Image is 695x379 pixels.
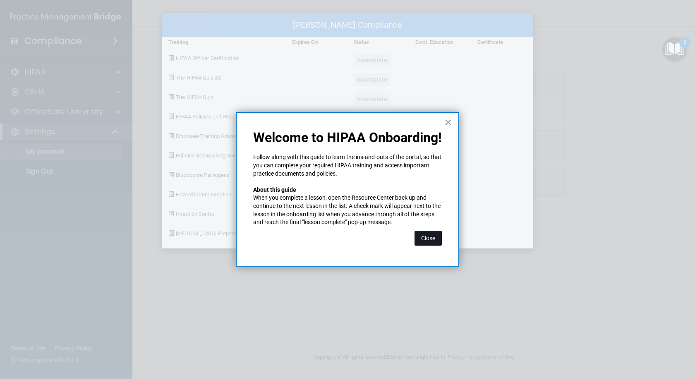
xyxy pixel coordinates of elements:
p: Welcome to HIPAA Onboarding! [253,130,442,145]
p: When you complete a lesson, open the Resource Center back up and continue to the next lesson in t... [253,194,442,226]
button: Close [415,231,442,246]
button: Close [444,116,452,129]
p: Follow along with this guide to learn the ins-and-outs of the portal, so that you can complete yo... [253,153,442,178]
strong: About this guide [253,186,296,193]
iframe: Drift Widget Chat Controller [654,322,685,353]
